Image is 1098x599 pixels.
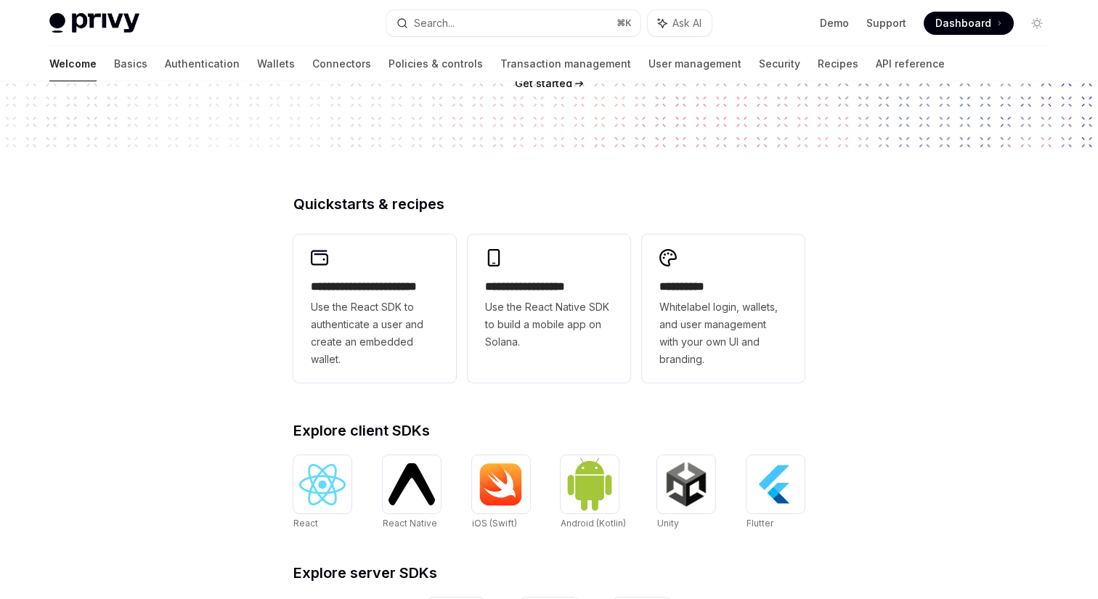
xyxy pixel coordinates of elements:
a: Welcome [49,46,97,81]
span: Android (Kotlin) [561,518,626,529]
a: FlutterFlutter [747,455,805,531]
img: Unity [663,461,709,508]
span: Flutter [747,518,773,529]
span: React [293,518,318,529]
a: **** *****Whitelabel login, wallets, and user management with your own UI and branding. [642,235,805,383]
a: Connectors [312,46,371,81]
span: Ask AI [672,16,701,30]
div: Search... [414,15,455,32]
a: UnityUnity [657,455,715,531]
span: Unity [657,518,679,529]
a: Dashboard [924,12,1014,35]
a: Policies & controls [389,46,483,81]
span: Get started [515,77,572,89]
button: Toggle dark mode [1025,12,1049,35]
a: Transaction management [500,46,631,81]
button: Ask AI [648,10,712,36]
span: Whitelabel login, wallets, and user management with your own UI and branding. [659,298,787,368]
button: Search...⌘K [386,10,640,36]
a: Wallets [257,46,295,81]
span: Use the React Native SDK to build a mobile app on Solana. [485,298,613,351]
img: light logo [49,13,139,33]
a: **** **** **** ***Use the React Native SDK to build a mobile app on Solana. [468,235,630,383]
span: Explore server SDKs [293,566,437,580]
a: Basics [114,46,147,81]
span: Use the React SDK to authenticate a user and create an embedded wallet. [311,298,439,368]
span: React Native [383,518,437,529]
a: Demo [820,16,849,30]
span: iOS (Swift) [472,518,517,529]
span: Dashboard [935,16,991,30]
img: Android (Kotlin) [566,457,613,511]
a: React NativeReact Native [383,455,441,531]
a: Android (Kotlin)Android (Kotlin) [561,455,626,531]
img: Flutter [752,461,799,508]
a: API reference [876,46,945,81]
span: Explore client SDKs [293,423,430,438]
a: Security [759,46,800,81]
a: User management [648,46,741,81]
a: Authentication [165,46,240,81]
a: Support [866,16,906,30]
span: ⌘ K [617,17,632,29]
a: Recipes [818,46,858,81]
img: iOS (Swift) [478,463,524,506]
span: Quickstarts & recipes [293,197,444,211]
a: Get started [515,76,572,91]
img: React Native [389,463,435,505]
img: React [299,464,346,505]
a: iOS (Swift)iOS (Swift) [472,455,530,531]
a: ReactReact [293,455,351,531]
